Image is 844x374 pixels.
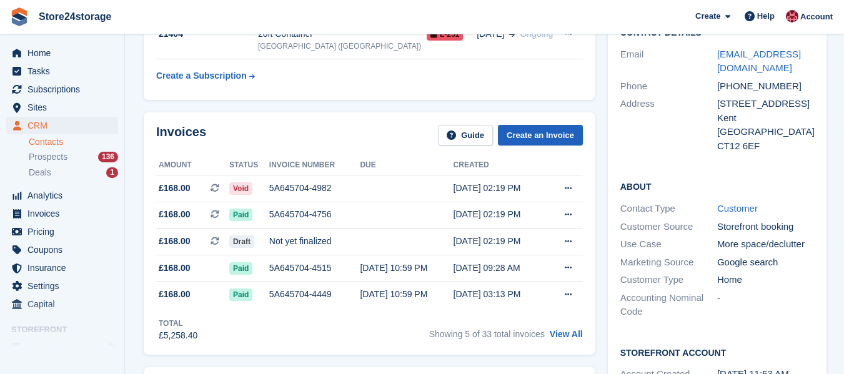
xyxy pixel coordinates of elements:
[477,27,504,41] span: [DATE]
[360,262,453,275] div: [DATE] 10:59 PM
[498,125,583,145] a: Create an Invoice
[10,7,29,26] img: stora-icon-8386f47178a22dfd0bd8f6a31ec36ba5ce8667c1dd55bd0f319d3a0aa187defe.svg
[6,223,118,240] a: menu
[454,262,547,275] div: [DATE] 09:28 AM
[27,295,102,313] span: Capital
[520,29,553,39] span: Ongoing
[717,111,814,125] div: Kent
[27,117,102,134] span: CRM
[229,235,254,248] span: Draft
[27,241,102,258] span: Coupons
[229,155,269,175] th: Status
[800,11,833,23] span: Account
[269,235,360,248] div: Not yet finalized
[620,346,814,358] h2: Storefront Account
[6,295,118,313] a: menu
[454,155,547,175] th: Created
[269,208,360,221] div: 5A645704-4756
[6,277,118,295] a: menu
[6,44,118,62] a: menu
[29,151,67,163] span: Prospects
[717,203,758,214] a: Customer
[159,262,191,275] span: £168.00
[6,241,118,258] a: menu
[717,79,814,94] div: [PHONE_NUMBER]
[229,262,252,275] span: Paid
[717,49,801,74] a: [EMAIL_ADDRESS][DOMAIN_NAME]
[269,262,360,275] div: 5A645704-4515
[429,329,545,339] span: Showing 5 of 33 total invoices
[27,81,102,98] span: Subscriptions
[620,255,717,270] div: Marketing Source
[6,99,118,116] a: menu
[27,277,102,295] span: Settings
[620,97,717,153] div: Address
[717,97,814,111] div: [STREET_ADDRESS]
[27,62,102,80] span: Tasks
[29,136,118,148] a: Contacts
[6,187,118,204] a: menu
[620,79,717,94] div: Phone
[98,152,118,162] div: 136
[34,6,117,27] a: Store24storage
[269,155,360,175] th: Invoice number
[717,255,814,270] div: Google search
[229,288,252,301] span: Paid
[454,235,547,248] div: [DATE] 02:19 PM
[11,323,124,336] span: Storefront
[360,155,453,175] th: Due
[757,10,775,22] span: Help
[717,291,814,319] div: -
[159,208,191,221] span: £168.00
[159,182,191,195] span: £168.00
[786,10,798,22] img: Mandy Huges
[27,44,102,62] span: Home
[156,125,206,145] h2: Invoices
[620,47,717,76] div: Email
[6,259,118,277] a: menu
[156,69,247,82] div: Create a Subscription
[427,28,463,41] span: L-251
[717,125,814,139] div: [GEOGRAPHIC_DATA]
[6,62,118,80] a: menu
[229,182,252,195] span: Void
[620,180,814,192] h2: About
[6,339,118,357] a: menu
[620,202,717,216] div: Contact Type
[695,10,720,22] span: Create
[6,205,118,222] a: menu
[620,237,717,252] div: Use Case
[620,273,717,287] div: Customer Type
[29,167,51,179] span: Deals
[620,291,717,319] div: Accounting Nominal Code
[29,166,118,179] a: Deals 1
[717,237,814,252] div: More space/declutter
[27,187,102,204] span: Analytics
[27,339,102,357] span: Online Store
[360,288,453,301] div: [DATE] 10:59 PM
[159,288,191,301] span: £168.00
[269,288,360,301] div: 5A645704-4449
[620,220,717,234] div: Customer Source
[258,27,427,41] div: 20ft Container
[106,167,118,178] div: 1
[454,208,547,221] div: [DATE] 02:19 PM
[27,99,102,116] span: Sites
[156,27,258,41] div: 21404
[27,205,102,222] span: Invoices
[717,220,814,234] div: Storefront booking
[159,318,197,329] div: Total
[258,41,427,52] div: [GEOGRAPHIC_DATA] ([GEOGRAPHIC_DATA])
[717,139,814,154] div: CT12 6EF
[6,81,118,98] a: menu
[6,117,118,134] a: menu
[103,340,118,355] a: Preview store
[156,64,255,87] a: Create a Subscription
[550,329,583,339] a: View All
[29,150,118,164] a: Prospects 136
[27,259,102,277] span: Insurance
[269,182,360,195] div: 5A645704-4982
[717,273,814,287] div: Home
[229,209,252,221] span: Paid
[454,182,547,195] div: [DATE] 02:19 PM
